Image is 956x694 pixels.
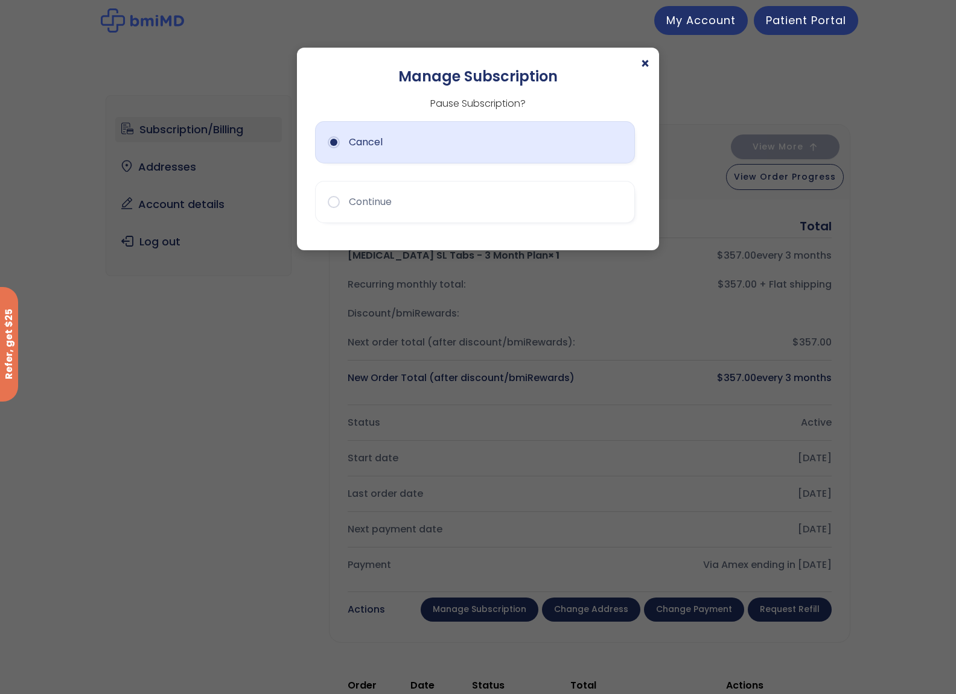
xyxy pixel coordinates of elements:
h2: Manage Subscription [315,66,641,87]
span: Patient Portal [766,13,846,28]
button: Continue [315,181,635,223]
span: × [640,57,650,71]
p: Pause Subscription? [315,96,641,112]
a: My Account [654,6,748,35]
button: Cancel [315,121,635,163]
span: My Account [666,13,736,28]
a: Patient Portal [754,6,858,35]
img: My account [101,8,184,33]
